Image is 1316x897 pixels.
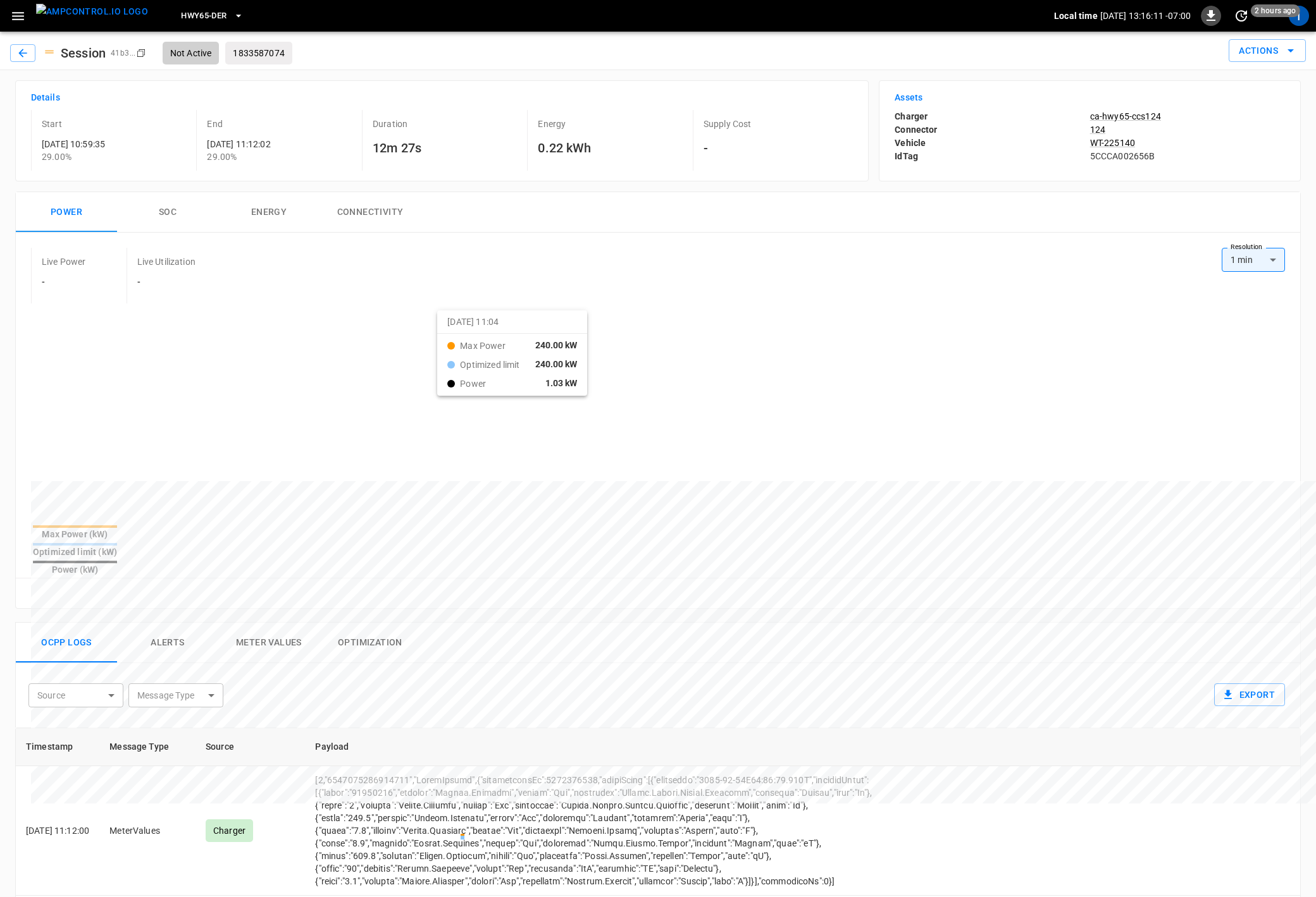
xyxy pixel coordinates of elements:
button: Energy [218,192,320,233]
h6: 0.22 kWh [538,138,687,158]
p: Charger [895,110,1089,123]
button: Actions [1229,39,1306,63]
button: Optimization [320,623,421,663]
button: HWY65-DER [176,4,248,28]
div: copy [135,46,148,60]
h6: Session [56,43,111,63]
p: Energy [538,118,687,130]
div: 1 min [1222,248,1285,272]
p: 29.00% [207,150,356,163]
p: Local time [1054,9,1098,22]
a: 124 [1090,123,1285,136]
label: Resolution [1231,242,1262,252]
p: 5CCCA002656B [1090,150,1285,162]
th: Source [196,728,305,766]
button: Power [16,192,117,233]
p: Duration [373,118,522,130]
p: Vehicle [895,137,1089,150]
a: WT-225140 [1090,137,1285,149]
img: ampcontrol.io logo [36,4,148,20]
button: Connectivity [320,192,421,233]
button: Ocpp logs [16,623,117,663]
p: [DATE] 11:12:00 [26,824,89,837]
th: Timestamp [16,728,99,766]
p: IdTag [895,150,1089,163]
p: [DATE] 13:16:11 -07:00 [1100,9,1191,22]
p: 29.00 % [42,150,191,163]
p: Live Utilization [137,255,196,268]
th: Payload [305,728,971,766]
h6: Assets [895,91,1285,105]
p: Start [42,118,191,130]
span: HWY65-DER [181,9,227,23]
p: Live Power [42,255,86,268]
p: 1833587074 [233,47,285,59]
span: 41b3 ... [111,49,136,58]
button: Export [1214,683,1285,707]
div: Not Active [163,42,220,64]
th: Message Type [99,728,196,766]
h6: Details [31,91,853,105]
p: End [207,118,356,130]
div: profile-icon [1289,6,1309,26]
p: Connector [895,123,1089,137]
button: set refresh interval [1231,6,1251,26]
p: [DATE] 10:59:35 [42,138,191,150]
span: 2 hours ago [1251,4,1300,17]
a: ca-hwy65-ccs124 [1090,110,1285,123]
button: SOC [117,192,218,233]
button: Meter Values [218,623,320,663]
h6: - [42,276,86,290]
p: Supply Cost [704,118,853,130]
h6: - [704,138,853,158]
h6: 12m 27s [373,138,522,158]
button: Alerts [117,623,218,663]
h6: - [137,276,196,290]
p: [DATE] 11:12:02 [207,138,356,150]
